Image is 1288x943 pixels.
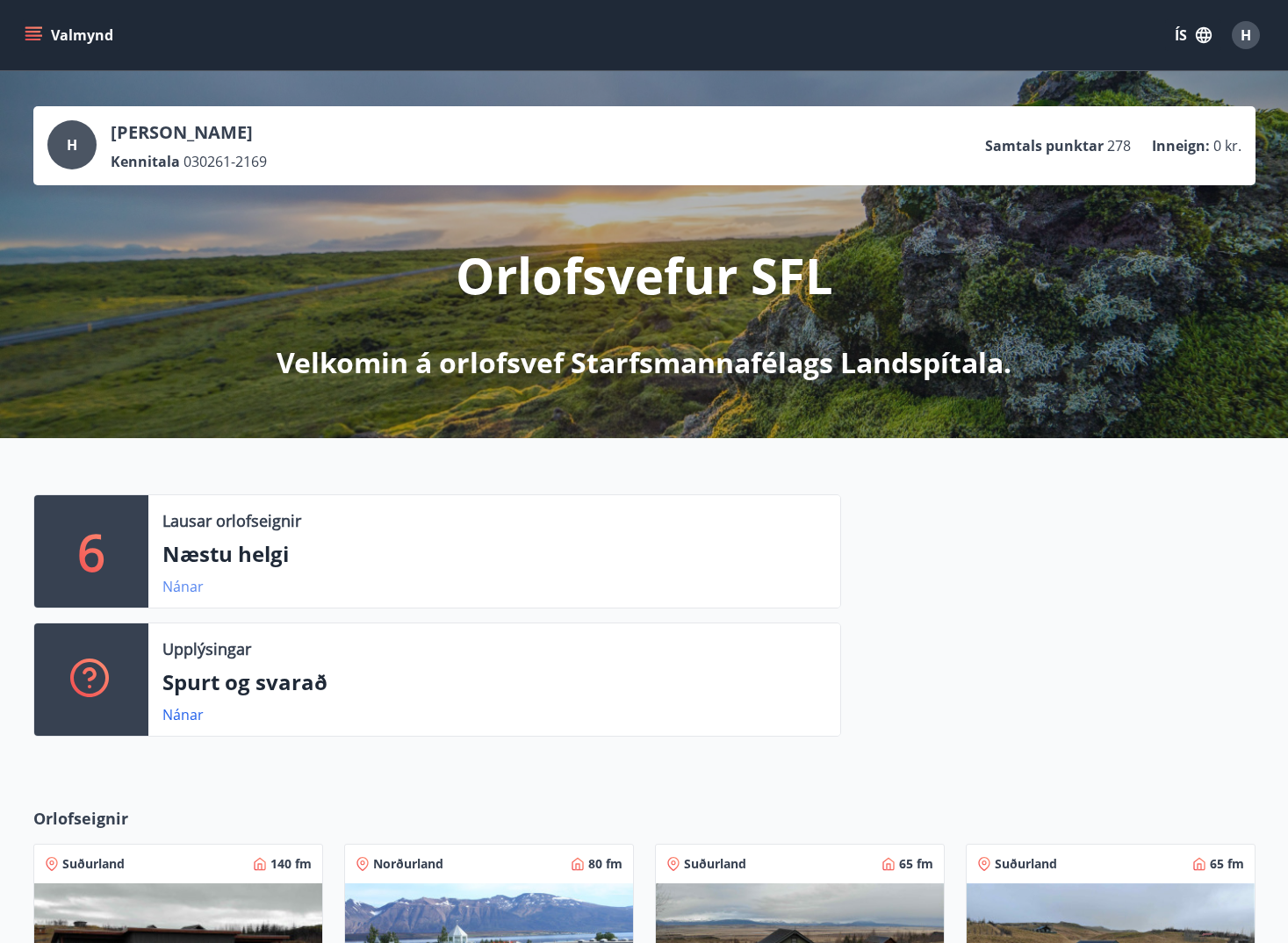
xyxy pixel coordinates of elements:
[111,120,267,145] p: [PERSON_NAME]
[684,855,746,873] span: Suðurland
[67,135,77,155] span: H
[1210,855,1244,873] span: 65 fm
[373,855,443,873] span: Norðurland
[899,855,933,873] span: 65 fm
[1241,25,1251,45] span: H
[270,855,312,873] span: 140 fm
[588,855,622,873] span: 80 fm
[162,705,204,724] a: Nánar
[183,152,267,171] span: 030261-2169
[162,577,204,596] a: Nánar
[162,539,826,569] p: Næstu helgi
[1165,19,1221,51] button: ÍS
[162,509,301,532] p: Lausar orlofseignir
[456,241,833,308] p: Orlofsvefur SFL
[1225,14,1267,56] button: H
[62,855,125,873] span: Suðurland
[162,667,826,697] p: Spurt og svarað
[162,637,251,660] p: Upplýsingar
[995,855,1057,873] span: Suðurland
[1152,136,1210,155] p: Inneign :
[21,19,120,51] button: menu
[111,152,180,171] p: Kennitala
[985,136,1104,155] p: Samtals punktar
[33,807,128,830] span: Orlofseignir
[277,343,1011,382] p: Velkomin á orlofsvef Starfsmannafélags Landspítala.
[77,518,105,585] p: 6
[1213,136,1241,155] span: 0 kr.
[1107,136,1131,155] span: 278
